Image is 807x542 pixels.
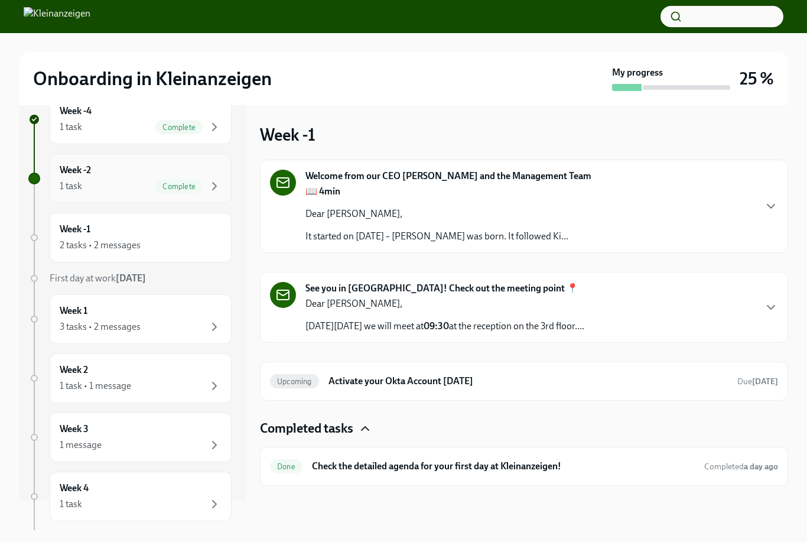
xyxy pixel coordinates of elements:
span: Due [737,377,778,387]
div: 3 tasks • 2 messages [60,320,141,333]
span: Completed [704,462,778,472]
a: Week -21 taskComplete [28,154,232,203]
h6: Week -2 [60,164,91,177]
span: Complete [155,123,203,132]
a: UpcomingActivate your Okta Account [DATE]Due[DATE] [270,372,778,391]
h6: Check the detailed agenda for your first day at Kleinanzeigen! [312,460,695,473]
strong: See you in [GEOGRAPHIC_DATA]! Check out the meeting point 📍 [305,282,578,295]
h3: 25 % [740,68,774,89]
a: Week 41 task [28,472,232,521]
h6: Week 1 [60,304,87,317]
h6: Week -1 [60,223,90,236]
h6: Activate your Okta Account [DATE] [328,375,728,388]
div: 1 task • 1 message [60,379,131,392]
strong: a day ago [744,462,778,472]
a: First day at work[DATE] [28,272,232,285]
a: Week -12 tasks • 2 messages [28,213,232,262]
span: Upcoming [270,377,319,386]
h2: Onboarding in Kleinanzeigen [33,67,272,90]
img: Kleinanzeigen [24,7,90,26]
a: Week 31 message [28,413,232,462]
strong: My progress [612,66,663,79]
strong: Welcome from our CEO [PERSON_NAME] and the Management Team [305,170,591,183]
h4: Completed tasks [260,420,353,437]
p: Dear [PERSON_NAME], [305,297,584,310]
p: It started on [DATE] – [PERSON_NAME] was born. It followed Ki... [305,230,568,243]
div: 1 message [60,439,102,452]
div: 1 task [60,498,82,511]
div: 1 task [60,180,82,193]
span: September 1st, 2025 09:00 [737,376,778,387]
a: Week -41 taskComplete [28,95,232,144]
p: Dear [PERSON_NAME], [305,207,568,220]
strong: 09:30 [424,320,449,332]
h6: Week 2 [60,364,88,377]
span: August 19th, 2025 09:15 [704,461,778,472]
div: 2 tasks • 2 messages [60,239,141,252]
span: Done [270,462,302,471]
strong: [DATE] [116,272,146,284]
div: Completed tasks [260,420,788,437]
a: Week 13 tasks • 2 messages [28,294,232,344]
div: 1 task [60,121,82,134]
strong: [DATE] [752,377,778,387]
a: Week 21 task • 1 message [28,353,232,403]
a: DoneCheck the detailed agenda for your first day at Kleinanzeigen!Completeda day ago [270,457,778,476]
h6: Week 4 [60,482,89,495]
span: Complete [155,182,203,191]
h6: Week -4 [60,105,92,118]
strong: 📖 4min [305,186,340,197]
h6: Week 3 [60,423,89,436]
p: [DATE][DATE] we will meet at at the reception on the 3rd floor.... [305,320,584,333]
h3: Week -1 [260,124,315,145]
span: First day at work [50,272,146,284]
